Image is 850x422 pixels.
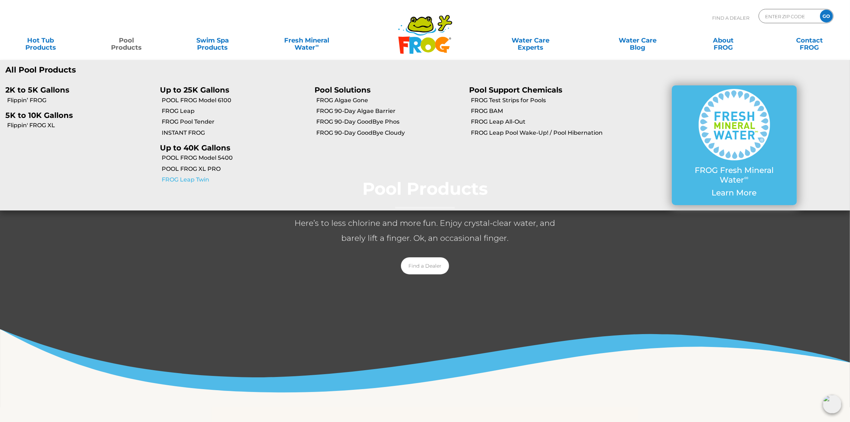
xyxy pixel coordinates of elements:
[160,85,304,94] p: Up to 25K Gallons
[162,176,309,184] a: FROG Leap Twin
[316,107,464,115] a: FROG 90-Day Algae Barrier
[764,11,813,21] input: Zip Code Form
[162,154,309,162] a: POOL FROG Model 5400
[7,96,155,104] a: Flippin’ FROG
[162,165,309,173] a: POOL FROG XL PRO
[690,33,757,48] a: AboutFROG
[471,96,618,104] a: FROG Test Strips for Pools
[744,174,749,181] sup: ∞
[476,33,585,48] a: Water CareExperts
[471,107,618,115] a: FROG BAM
[316,96,464,104] a: FROG Algae Gone
[7,33,74,48] a: Hot TubProducts
[93,33,160,48] a: PoolProducts
[162,118,309,126] a: FROG Pool Tender
[5,65,420,75] a: All Pool Products
[7,121,155,129] a: Flippin' FROG XL
[316,118,464,126] a: FROG 90-Day GoodBye Phos
[162,107,309,115] a: FROG Leap
[265,33,348,48] a: Fresh MineralWater∞
[162,129,309,137] a: INSTANT FROG
[686,166,783,185] p: FROG Fresh Mineral Water
[160,143,304,152] p: Up to 40K Gallons
[316,43,319,48] sup: ∞
[712,9,749,27] p: Find A Dealer
[820,10,833,23] input: GO
[471,129,618,137] a: FROG Leap Pool Wake-Up! / Pool Hibernation
[686,89,783,201] a: FROG Fresh Mineral Water∞ Learn More
[604,33,671,48] a: Water CareBlog
[823,395,841,413] img: openIcon
[162,96,309,104] a: POOL FROG Model 6100
[5,85,149,94] p: 2K to 5K Gallons
[471,118,618,126] a: FROG Leap All-Out
[686,188,783,198] p: Learn More
[776,33,843,48] a: ContactFROG
[179,33,246,48] a: Swim SpaProducts
[315,85,371,94] a: Pool Solutions
[469,85,613,94] p: Pool Support Chemicals
[5,111,149,120] p: 5K to 10K Gallons
[401,257,449,274] a: Find a Dealer
[316,129,464,137] a: FROG 90-Day GoodBye Cloudy
[282,216,568,246] p: Here’s to less chlorine and more fun. Enjoy crystal-clear water, and barely lift a finger. Ok, an...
